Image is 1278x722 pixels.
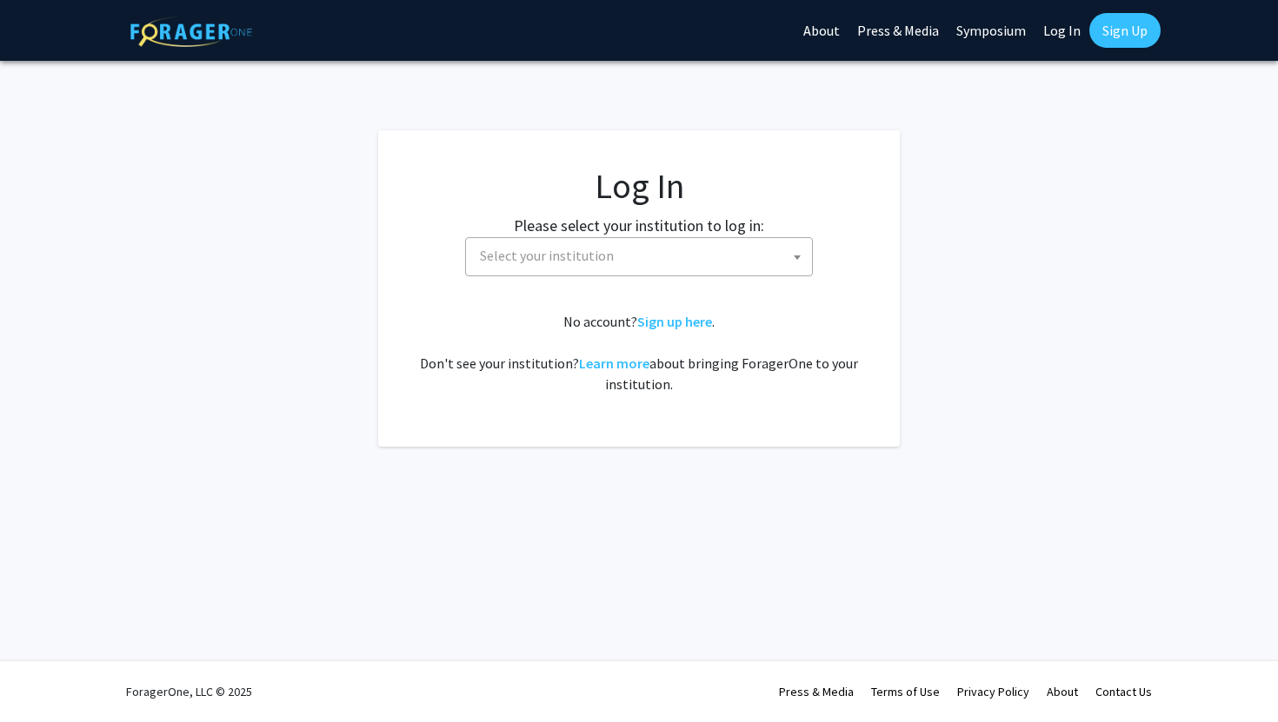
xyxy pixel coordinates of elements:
[637,313,712,330] a: Sign up here
[480,247,614,264] span: Select your institution
[473,238,812,274] span: Select your institution
[957,684,1029,699] a: Privacy Policy
[126,661,252,722] div: ForagerOne, LLC © 2025
[779,684,854,699] a: Press & Media
[465,237,813,276] span: Select your institution
[579,354,649,372] a: Learn more about bringing ForagerOne to your institution
[413,311,865,394] div: No account? . Don't see your institution? about bringing ForagerOne to your institution.
[130,17,252,47] img: ForagerOne Logo
[1095,684,1152,699] a: Contact Us
[1047,684,1078,699] a: About
[1089,13,1161,48] a: Sign Up
[871,684,940,699] a: Terms of Use
[413,165,865,207] h1: Log In
[514,214,764,237] label: Please select your institution to log in:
